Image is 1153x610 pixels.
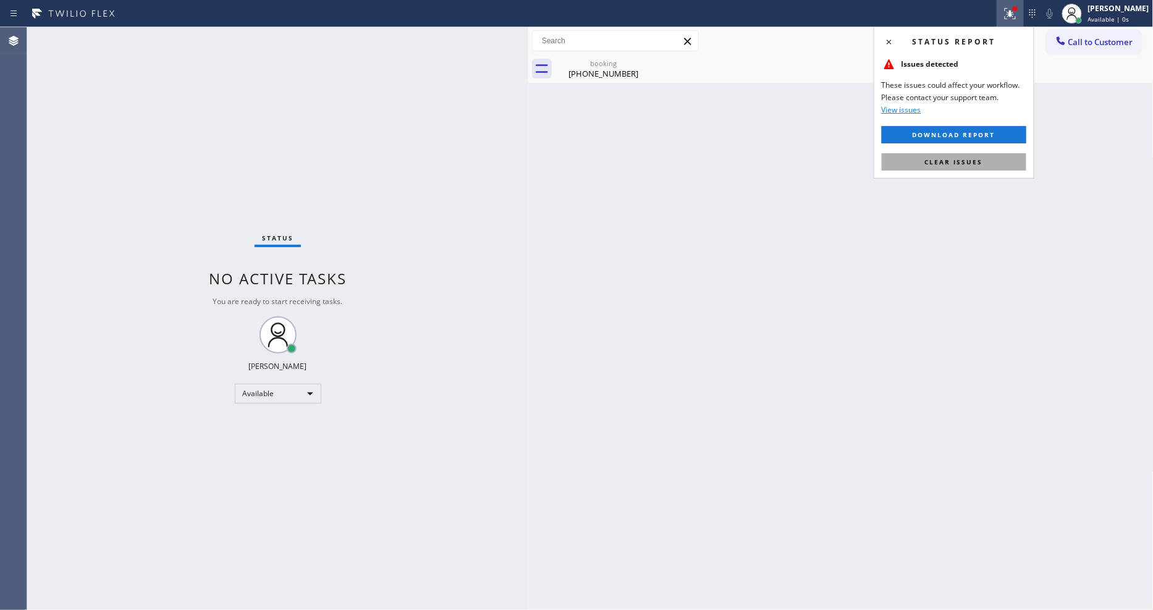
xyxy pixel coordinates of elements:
div: booking [557,59,650,68]
div: [PERSON_NAME] [249,361,307,371]
input: Search [533,31,698,51]
span: You are ready to start receiving tasks. [213,296,343,307]
div: [PERSON_NAME] [1088,3,1149,14]
span: No active tasks [209,268,347,289]
span: Call to Customer [1068,36,1133,48]
button: Call to Customer [1047,30,1141,54]
div: [PHONE_NUMBER] [557,68,650,79]
span: Available | 0s [1088,15,1130,23]
span: Status [262,234,294,242]
button: Mute [1041,5,1058,22]
div: Available [235,384,321,404]
div: (805) 559-2977 [557,55,650,83]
